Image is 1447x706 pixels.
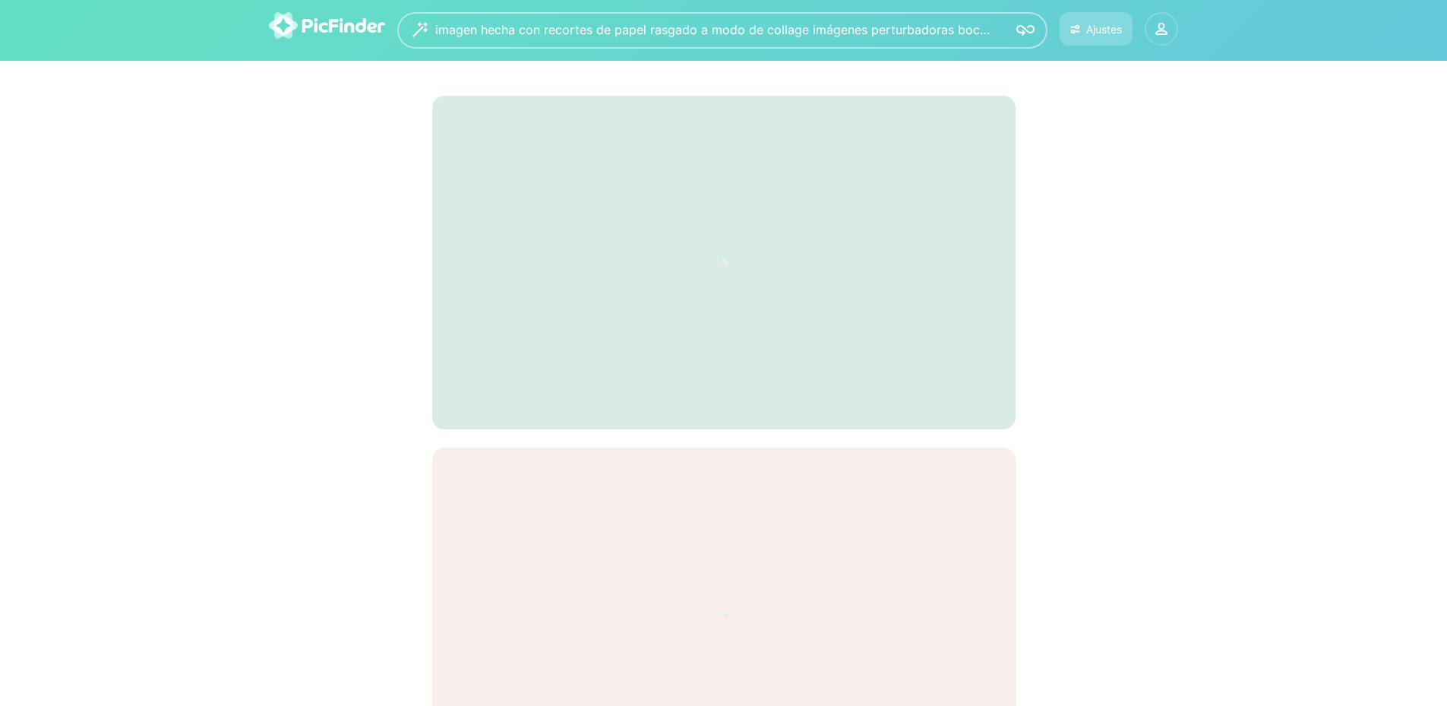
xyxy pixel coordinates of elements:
img: logo-picfinder-white-transparent.svg [269,12,385,39]
img: icon-search.svg [1016,21,1035,40]
font: Ajustes [1086,23,1122,36]
img: icon-settings.svg [1070,23,1080,36]
img: wizard.svg [412,22,428,37]
button: Ajustes [1060,12,1133,46]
